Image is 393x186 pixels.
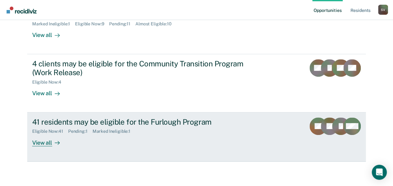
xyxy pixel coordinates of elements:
div: Open Intercom Messenger [372,165,387,180]
div: Pending : 1 [68,129,93,134]
img: Recidiviz [7,7,37,13]
div: Eligible Now : 4 [32,80,66,85]
div: Pending : 11 [109,21,135,27]
a: 41 residents may be eligible for the Furlough ProgramEligible Now:41Pending:1Marked Ineligible:1V... [27,112,366,162]
div: 4 clients may be eligible for the Community Transition Program (Work Release) [32,59,252,77]
div: View all [32,27,67,39]
div: View all [32,134,67,146]
div: Eligible Now : 41 [32,129,68,134]
div: S V [378,5,388,15]
div: View all [32,85,67,97]
div: Eligible Now : 9 [75,21,109,27]
button: Profile dropdown button [378,5,388,15]
div: Marked Ineligible : 1 [32,21,75,27]
div: 41 residents may be eligible for the Furlough Program [32,117,252,127]
div: Marked Ineligible : 1 [93,129,135,134]
div: Almost Eligible : 10 [135,21,177,27]
a: 4 clients may be eligible for the Community Transition Program (Work Release)Eligible Now:4View all [27,54,366,112]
